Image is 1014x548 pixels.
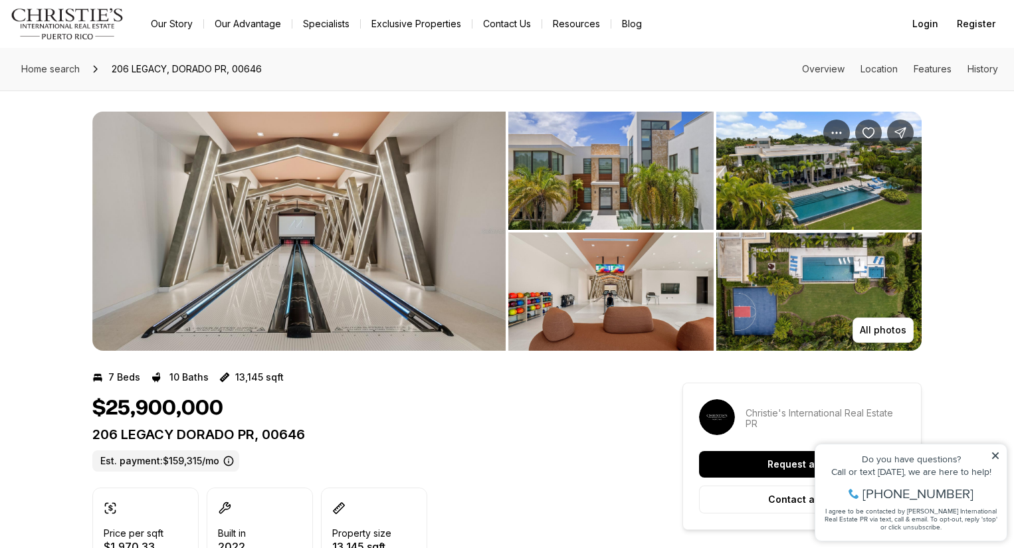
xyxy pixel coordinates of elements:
[92,112,506,351] li: 1 of 12
[887,120,914,146] button: Share Property: 206 LEGACY
[140,15,203,33] a: Our Story
[92,426,635,442] p: 206 LEGACY DORADO PR, 00646
[11,8,124,40] img: logo
[912,19,938,29] span: Login
[767,459,837,470] p: Request a tour
[508,232,714,351] button: View image gallery
[699,451,905,478] button: Request a tour
[92,112,506,351] button: View image gallery
[14,30,192,39] div: Do you have questions?
[92,396,223,421] h1: $25,900,000
[855,120,882,146] button: Save Property: 206 LEGACY
[860,325,906,335] p: All photos
[802,64,998,74] nav: Page section menu
[508,112,922,351] li: 2 of 12
[768,494,836,505] p: Contact agent
[542,15,611,33] a: Resources
[853,318,914,343] button: All photos
[361,15,472,33] a: Exclusive Properties
[21,63,80,74] span: Home search
[92,450,239,472] label: Est. payment: $159,315/mo
[823,120,850,146] button: Property options
[967,63,998,74] a: Skip to: History
[949,11,1003,37] button: Register
[104,528,163,539] p: Price per sqft
[151,367,209,388] button: 10 Baths
[332,528,391,539] p: Property size
[92,112,922,351] div: Listing Photos
[292,15,360,33] a: Specialists
[108,372,140,383] p: 7 Beds
[508,112,714,230] button: View image gallery
[54,62,165,76] span: [PHONE_NUMBER]
[204,15,292,33] a: Our Advantage
[218,528,246,539] p: Built in
[235,372,284,383] p: 13,145 sqft
[957,19,995,29] span: Register
[17,82,189,107] span: I agree to be contacted by [PERSON_NAME] International Real Estate PR via text, call & email. To ...
[169,372,209,383] p: 10 Baths
[16,58,85,80] a: Home search
[861,63,898,74] a: Skip to: Location
[914,63,952,74] a: Skip to: Features
[802,63,845,74] a: Skip to: Overview
[716,112,922,230] button: View image gallery
[904,11,946,37] button: Login
[472,15,542,33] button: Contact Us
[716,232,922,351] button: View image gallery
[106,58,267,80] span: 206 LEGACY, DORADO PR, 00646
[699,486,905,513] button: Contact agent
[14,43,192,52] div: Call or text [DATE], we are here to help!
[746,408,905,429] p: Christie's International Real Estate PR
[611,15,653,33] a: Blog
